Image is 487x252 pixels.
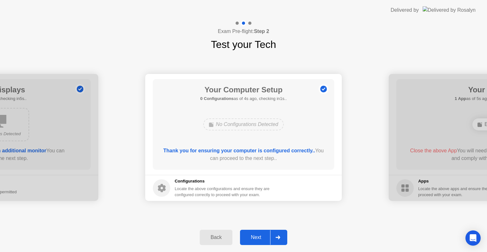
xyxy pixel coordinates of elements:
div: You can proceed to the next step.. [162,147,325,162]
button: Back [200,230,232,245]
div: Open Intercom Messenger [465,230,481,246]
h4: Exam Pre-flight: [218,28,269,35]
img: Delivered by Rosalyn [423,6,476,14]
button: Next [240,230,287,245]
b: 0 Configurations [200,96,234,101]
h1: Your Computer Setup [200,84,287,96]
h1: Test your Tech [211,37,276,52]
b: Step 2 [254,29,269,34]
div: Next [242,235,270,240]
div: Back [202,235,231,240]
div: Locate the above configurations and ensure they are configured correctly to proceed with your exam. [175,186,271,198]
div: No Configurations Detected [203,118,284,130]
div: Delivered by [391,6,419,14]
h5: as of 4s ago, checking in1s.. [200,96,287,102]
h5: Configurations [175,178,271,184]
b: Thank you for ensuring your computer is configured correctly.. [163,148,315,153]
